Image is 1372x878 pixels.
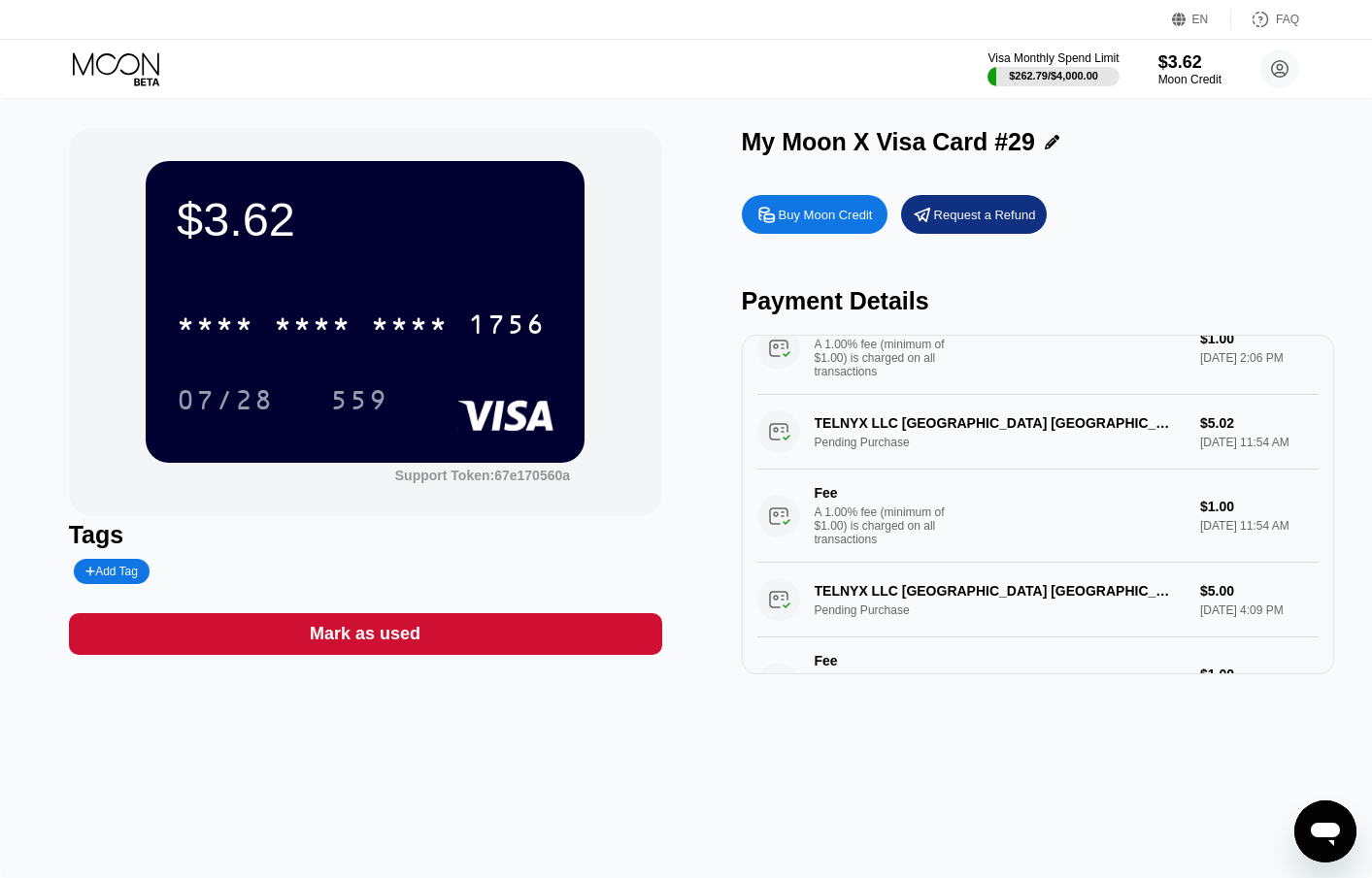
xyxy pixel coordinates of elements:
[815,653,951,668] div: Fee
[330,387,388,418] div: 559
[85,565,138,578] div: Add Tag
[310,623,420,645] div: Mark as used
[1276,13,1299,26] div: FAQ
[742,195,887,234] div: Buy Moon Credit
[757,637,1320,731] div: FeeA 1.00% fee (minimum of $1.00) is charged on all transactions$1.00[DATE] 4:09 PM
[987,51,1119,86] div: Visa Monthly Spend Limit$262.79/$4,000.00
[177,192,553,246] div: $3.62
[69,613,662,655] div: Mark as used
[1200,331,1319,346] div: $1.00
[162,375,288,424] div: 07/28
[757,302,1320,395] div: FeeA 1.00% fee (minimum of $1.00) is charged on all transactions$1.00[DATE] 2:06 PM
[815,505,960,546] div: A 1.00% fee (minimum of $1.00) is charged on all transactions
[177,387,274,418] div: 07/28
[934,207,1036,223] div: Request a Refund
[395,468,570,483] div: Support Token:67e170560a
[316,375,403,424] div: 559
[395,468,570,483] div: Support Token: 67e170560a
[742,287,1335,315] div: Payment Details
[1294,800,1356,862] iframe: Button to launch messaging window
[69,521,662,549] div: Tags
[987,51,1119,65] div: Visa Monthly Spend Limit
[468,311,546,342] div: 1756
[742,128,1035,156] div: My Moon X Visa Card #29
[1158,52,1221,86] div: $3.62Moon Credit
[901,195,1047,234] div: Request a Refund
[1009,70,1098,81] div: $262.79 / $4,000.00
[1158,52,1221,73] div: $3.62
[1231,10,1299,29] div: FAQ
[1200,519,1319,533] div: [DATE] 11:54 AM
[779,207,873,223] div: Buy Moon Credit
[1192,13,1209,26] div: EN
[1200,667,1319,682] div: $1.00
[815,338,960,378] div: A 1.00% fee (minimum of $1.00) is charged on all transactions
[815,485,951,501] div: Fee
[757,470,1320,563] div: FeeA 1.00% fee (minimum of $1.00) is charged on all transactions$1.00[DATE] 11:54 AM
[1200,499,1319,514] div: $1.00
[1200,351,1319,365] div: [DATE] 2:06 PM
[1172,10,1231,29] div: EN
[74,559,150,584] div: Add Tag
[1158,73,1221,86] div: Moon Credit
